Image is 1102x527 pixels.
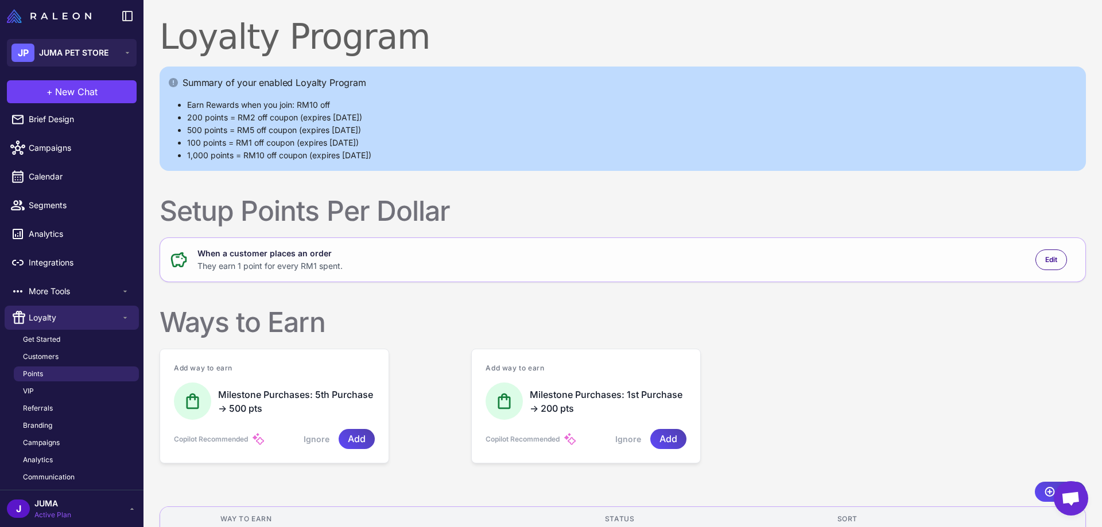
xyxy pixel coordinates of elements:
div: Loyalty Program [160,16,430,57]
span: Branding [23,420,52,431]
button: JPJUMA PET STORE [7,39,137,67]
a: Get Started [14,332,139,347]
a: Integrations [5,251,139,275]
span: Integrations [29,256,130,269]
li: Earn Rewards when you join: RM10 off [187,99,1077,111]
button: Ignore [304,433,329,446]
li: 500 points = RM5 off coupon (expires [DATE]) [187,124,1077,136]
span: Points [23,369,43,379]
span: Referrals [23,403,53,413]
img: Magic [564,433,576,446]
span: Customers [23,352,59,362]
a: Gift With Purchase [5,487,139,511]
a: Segments [5,193,139,217]
button: Copilot Recommended [486,434,560,444]
a: Brief Design [5,107,139,131]
img: Raleon Logo [7,9,91,23]
button: Ignore [615,433,641,446]
a: Points [14,366,139,381]
p: Milestone Purchases: 1st Purchase → 200 pts [530,388,686,415]
div: J [7,499,30,518]
span: add [1060,482,1077,502]
span: VIP [23,386,34,396]
a: VIP [14,384,139,399]
span: Campaigns [29,142,130,154]
span: Analytics [23,455,53,465]
span: Campaigns [23,438,60,448]
button: Copilot Recommended [174,434,248,444]
span: Active Plan [34,510,71,520]
a: Referrals [14,401,139,416]
span: Edit [1045,255,1057,265]
li: 200 points = RM2 off coupon (expires [DATE]) [187,111,1077,124]
span: Analytics [29,228,130,240]
a: Analytics [5,222,139,246]
span: Brief Design [29,113,130,126]
div: When a customer places an order [197,247,343,260]
span: Add way to earn [174,363,375,373]
span: More Tools [29,285,121,298]
a: Raleon Logo [7,9,96,23]
span: Get Started [23,334,60,345]
span: Calendar [29,170,130,183]
p: Summary of your enabled Loyalty Program [183,76,366,89]
span: Add [348,429,366,449]
span: JUMA PET STORE [39,46,108,59]
span: Segments [29,199,130,212]
a: Campaigns [5,136,139,160]
p: Milestone Purchases: 5th Purchase → 500 pts [218,388,375,415]
a: Campaigns [14,435,139,450]
span: Loyalty [29,311,121,324]
img: Magic [253,433,264,446]
a: Branding [14,418,139,433]
li: 100 points = RM1 off coupon (expires [DATE]) [187,136,1077,149]
a: Customers [14,349,139,364]
div: JP [11,44,34,62]
div: Open chat [1054,481,1088,516]
span: Add way to earn [486,363,686,373]
a: Communication [14,470,139,485]
span: + [46,85,53,99]
span: New Chat [55,85,98,99]
div: Ways to Earn [160,305,325,339]
a: Calendar [5,165,139,189]
div: They earn 1 point for every RM1 spent. [197,260,343,272]
a: Analytics [14,452,139,467]
span: JUMA [34,497,71,510]
li: 1,000 points = RM10 off coupon (expires [DATE]) [187,149,1077,162]
span: Add [659,429,677,449]
div: Setup Points Per Dollar [160,194,450,228]
span: Communication [23,472,75,482]
button: +New Chat [7,80,137,103]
